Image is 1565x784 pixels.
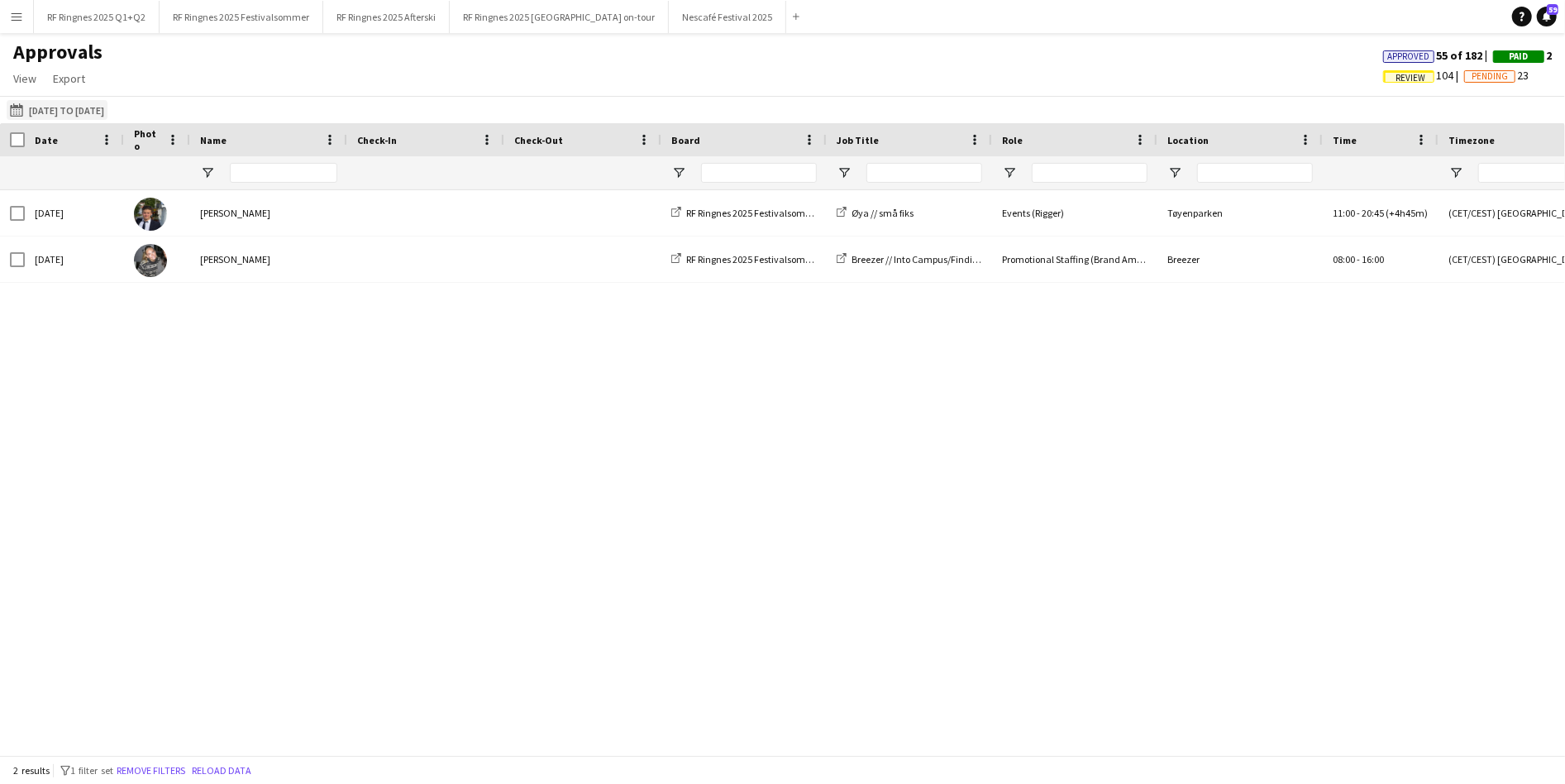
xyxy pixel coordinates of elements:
[230,163,337,183] input: Name Filter Input
[852,253,1071,265] span: Breezer // Into Campus/Findings (Nederig + Opprigg)
[1510,51,1529,62] span: Paid
[1357,253,1360,265] span: -
[1388,51,1430,62] span: Approved
[1472,71,1508,82] span: Pending
[1333,253,1355,265] span: 08:00
[1157,190,1323,236] div: Tøyenparken
[25,237,124,282] div: [DATE]
[852,207,914,219] span: Øya // små fiks
[686,253,823,265] span: RF Ringnes 2025 Festivalsommer
[1167,165,1182,180] button: Open Filter Menu
[7,100,107,120] button: [DATE] to [DATE]
[450,1,669,33] button: RF Ringnes 2025 [GEOGRAPHIC_DATA] on-tour
[837,207,914,219] a: Øya // små fiks
[53,71,85,86] span: Export
[1362,253,1384,265] span: 16:00
[837,134,879,146] span: Job Title
[7,68,43,89] a: View
[1357,207,1360,219] span: -
[514,134,563,146] span: Check-Out
[671,165,686,180] button: Open Filter Menu
[134,198,167,231] img: Ulrik Syversen
[1032,163,1148,183] input: Role Filter Input
[46,68,92,89] a: Export
[1167,134,1209,146] span: Location
[671,207,823,219] a: RF Ringnes 2025 Festivalsommer
[1537,7,1557,26] a: 59
[13,71,36,86] span: View
[1383,48,1493,63] span: 55 of 182
[1493,48,1552,63] span: 2
[992,190,1157,236] div: Events (Rigger)
[1383,68,1464,83] span: 104
[1464,68,1529,83] span: 23
[200,165,215,180] button: Open Filter Menu
[671,134,700,146] span: Board
[671,253,823,265] a: RF Ringnes 2025 Festivalsommer
[686,207,823,219] span: RF Ringnes 2025 Festivalsommer
[1448,165,1463,180] button: Open Filter Menu
[134,244,167,277] img: Emilia Scantlebury
[1547,4,1558,15] span: 59
[34,1,160,33] button: RF Ringnes 2025 Q1+Q2
[866,163,982,183] input: Job Title Filter Input
[1386,207,1428,219] span: (+4h45m)
[1333,134,1357,146] span: Time
[323,1,450,33] button: RF Ringnes 2025 Afterski
[1362,207,1384,219] span: 20:45
[200,134,227,146] span: Name
[992,237,1157,282] div: Promotional Staffing (Brand Ambassadors)
[1002,134,1023,146] span: Role
[357,134,397,146] span: Check-In
[25,190,124,236] div: [DATE]
[70,764,113,777] span: 1 filter set
[701,163,817,183] input: Board Filter Input
[160,1,323,33] button: RF Ringnes 2025 Festivalsommer
[113,762,188,780] button: Remove filters
[134,127,160,152] span: Photo
[1396,73,1425,84] span: Review
[837,253,1071,265] a: Breezer // Into Campus/Findings (Nederig + Opprigg)
[1157,237,1323,282] div: Breezer
[190,237,347,282] div: [PERSON_NAME]
[190,190,347,236] div: [PERSON_NAME]
[1002,165,1017,180] button: Open Filter Menu
[669,1,786,33] button: Nescafé Festival 2025
[1448,134,1495,146] span: Timezone
[1197,163,1313,183] input: Location Filter Input
[1333,207,1355,219] span: 11:00
[35,134,58,146] span: Date
[188,762,255,780] button: Reload data
[837,165,852,180] button: Open Filter Menu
